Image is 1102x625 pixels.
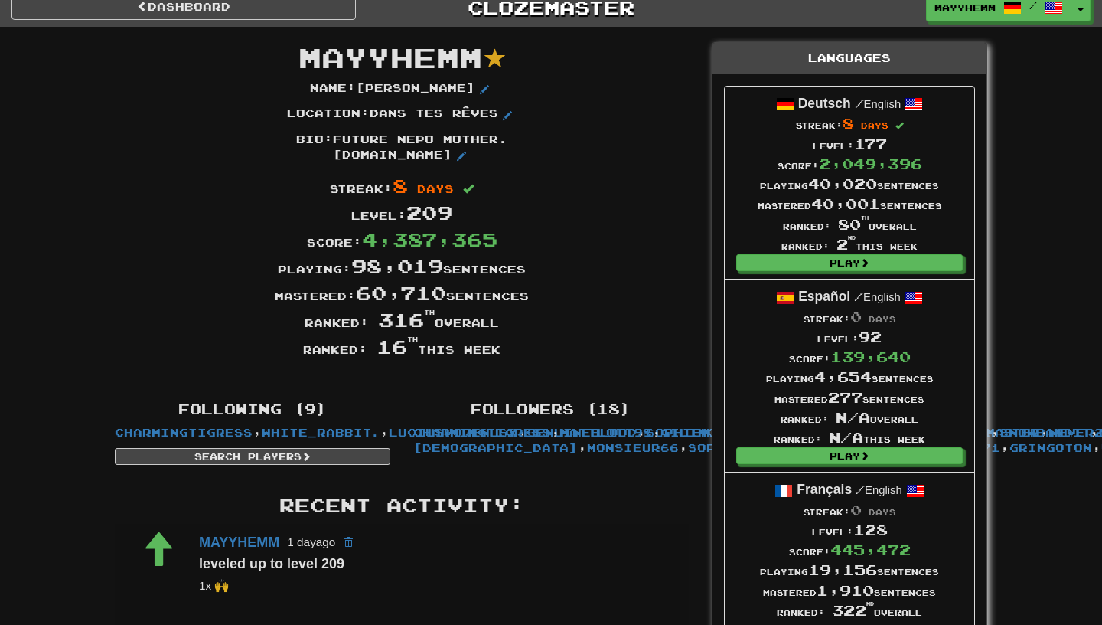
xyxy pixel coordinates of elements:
[758,174,942,194] div: Playing sentences
[758,214,942,234] div: Ranked: overall
[758,194,942,214] div: Mastered sentences
[829,429,863,446] span: N/A
[798,96,851,111] strong: Deutsch
[838,216,869,233] span: 80
[424,309,435,316] sup: th
[760,540,939,560] div: Score:
[377,335,418,358] span: 16
[1009,441,1092,454] a: gringoton
[402,394,700,456] div: , , , , , , , , , , , , , , , , ,
[766,407,934,427] div: Ranked: overall
[861,215,869,221] sup: th
[854,291,901,303] small: English
[830,542,911,558] span: 445,472
[115,426,253,439] a: CharmingTigress
[859,329,882,345] span: 92
[103,199,700,226] div: Level:
[830,348,911,365] span: 139,640
[115,402,390,417] h4: Following (9)
[406,201,452,224] span: 209
[766,427,934,447] div: Ranked: this week
[413,402,689,417] h4: Followers (18)
[404,368,455,383] iframe: fb:share_button Facebook Social Plugin
[836,409,870,426] span: N/A
[760,600,939,620] div: Ranked: overall
[413,441,578,454] a: [DEMOGRAPHIC_DATA]
[850,309,862,326] span: 0
[766,347,934,367] div: Score:
[869,314,896,324] span: days
[866,601,874,607] sup: nd
[378,308,435,331] span: 316
[351,254,443,277] span: 98,019
[814,368,872,385] span: 4,654
[760,560,939,580] div: Playing sentences
[688,441,807,454] a: sophiemichele
[760,520,939,540] div: Level:
[103,394,402,465] div: , , , , , , , ,
[850,502,862,519] span: 0
[103,333,700,360] div: Ranked: this week
[797,482,852,497] strong: Français
[417,182,454,195] span: days
[103,306,700,333] div: Ranked: overall
[115,448,390,465] a: Search Players
[766,367,934,387] div: Playing sentences
[832,602,874,619] span: 322
[712,43,986,74] div: Languages
[895,122,904,130] span: Streak includes today.
[262,426,380,439] a: white_rabbit.
[934,1,996,15] span: MAYYHEMM
[348,368,399,383] iframe: X Post Button
[287,535,335,548] small: 1 day ago
[736,447,963,464] a: Play
[661,426,799,439] a: GIlinggalang123
[362,227,497,250] span: 4,387,365
[854,136,887,152] span: 177
[808,561,877,578] span: 19,156
[287,132,517,165] p: Bio : future nepo mother. [DOMAIN_NAME]
[310,80,494,99] p: Name : [PERSON_NAME]
[766,327,934,347] div: Level:
[199,579,229,592] small: CharmingTigress
[758,113,942,133] div: Streak:
[819,155,922,172] span: 2,049,396
[811,195,880,212] span: 40,001
[766,307,934,327] div: Streak:
[287,106,517,124] p: Location : dans tes rêves
[817,582,874,599] span: 1,910
[758,154,942,174] div: Score:
[407,335,418,343] sup: th
[861,120,888,130] span: days
[103,280,700,306] div: Mastered: sentences
[199,556,344,571] strong: leveled up to level 209
[587,441,679,454] a: monsieur66
[855,98,901,110] small: English
[199,534,279,549] a: MAYYHEMM
[808,175,877,192] span: 40,020
[999,426,1091,439] a: SnowBandit
[836,236,856,253] span: 2
[869,507,896,517] span: days
[843,115,854,132] span: 8
[766,388,934,407] div: Mastered sentences
[103,253,700,280] div: Playing: sentences
[389,426,517,439] a: LuciusVorenusX
[393,174,408,197] span: 8
[848,235,856,241] sup: nd
[298,41,482,74] span: MAYYHEMM
[854,290,863,303] span: /
[736,254,963,271] a: Play
[855,97,864,110] span: /
[560,426,652,439] a: mattlott98
[760,500,939,520] div: Streak:
[798,289,850,304] strong: Español
[856,483,865,496] span: /
[115,496,689,515] h3: Recent Activity:
[103,226,700,253] div: Score:
[856,484,902,496] small: English
[760,581,939,600] div: Mastered sentences
[413,426,551,439] a: CharmingTigress
[103,172,700,199] div: Streak:
[758,234,942,254] div: Ranked: this week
